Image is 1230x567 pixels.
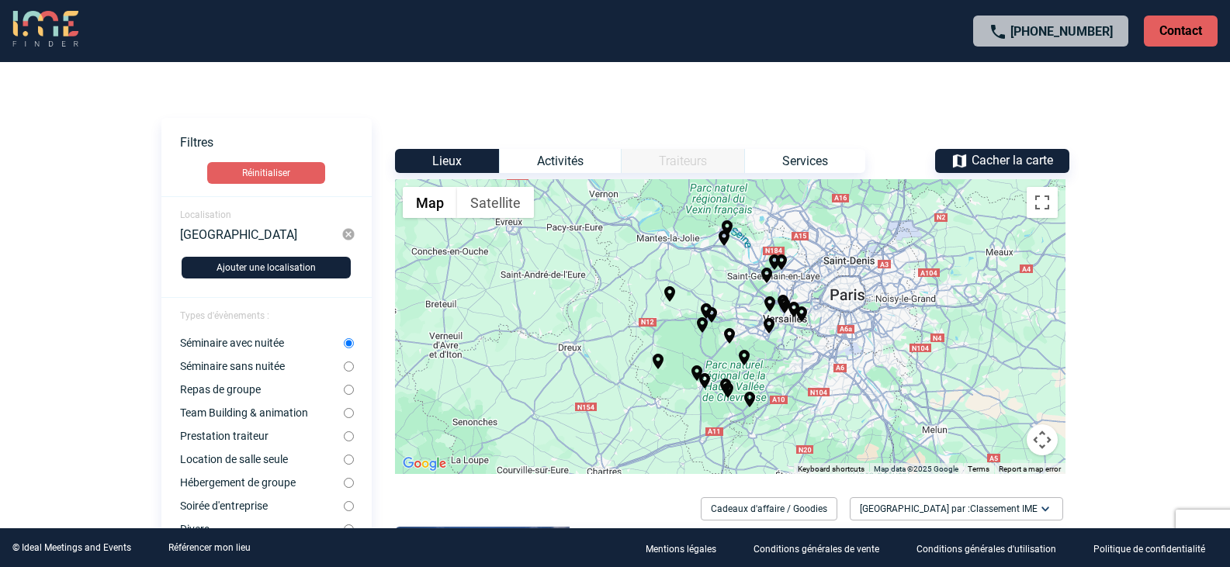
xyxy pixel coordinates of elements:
[180,227,342,241] div: [GEOGRAPHIC_DATA]
[775,296,794,318] gmp-advanced-marker: Le Louis Versailles Château, MGallery
[741,541,904,555] a: Conditions générales de vente
[1027,187,1058,218] button: Toggle fullscreen view
[1144,16,1218,47] p: Contact
[754,544,879,555] p: Conditions générales de vente
[760,316,778,335] img: location-on-24-px-black.png
[207,162,325,184] button: Réinitialiser
[735,348,754,370] gmp-advanced-marker: Châteauform' Château de Ronqueux
[772,253,791,275] gmp-advanced-marker: Campanile Montesson Le Vésinet
[716,377,735,396] img: location-on-24-px-black.png
[182,257,351,278] button: Ajouter une localisation
[168,542,251,553] a: Référencer mon lieu
[874,465,958,473] span: Map data ©2025 Google
[161,162,372,184] a: Réinitialiser
[693,316,712,337] gmp-advanced-marker: Châteauform' Château des Mesnuls
[695,497,844,520] div: Filtrer sur Cadeaux d'affaire / Goodies
[760,316,778,338] gmp-advanced-marker: Novotel Saint Quentin en Yvelines
[765,253,784,275] gmp-advanced-marker: Mercure Paris Ouest Saint Germain en laye
[761,295,779,316] gmp-advanced-marker: Hôtel Le Bout du Parc
[999,465,1061,473] a: Report a map error
[757,266,776,285] img: location-on-24-px-black.png
[499,149,621,173] div: Activités
[860,501,1038,517] span: [GEOGRAPHIC_DATA] par :
[1093,544,1205,555] p: Politique de confidentialité
[719,381,737,399] img: location-on-24-px-black.png
[735,348,754,367] img: location-on-24-px-black.png
[180,135,372,150] p: Filtres
[718,219,736,240] gmp-advanced-marker: Oxygène Factory
[716,377,735,399] gmp-advanced-marker: Centre National du Football Clairefontaine
[660,285,679,303] img: location-on-24-px-black.png
[697,302,715,323] gmp-advanced-marker: Châteauform' Château de Mareil-le-Guyon
[904,541,1081,555] a: Conditions générales d'utilisation
[761,295,779,313] img: location-on-24-px-black.png
[968,465,989,473] a: Terms
[702,306,721,324] img: location-on-24-px-black.png
[970,503,1038,514] span: Classement IME
[765,253,784,271] img: location-on-24-px-black.png
[740,390,759,412] gmp-advanced-marker: Châteauform' Château de Rochefort
[972,153,1053,168] span: Cacher la carte
[180,430,344,442] label: Prestation traiteur
[989,22,1007,41] img: call-24-px.png
[649,352,667,371] img: location-on-24-px-black.png
[785,300,803,322] gmp-advanced-marker: Huttopia Versailles
[180,209,231,220] span: Localisation
[180,453,344,465] label: Location de salle seule
[180,310,269,321] span: Types d'évènements :
[180,383,344,396] label: Repas de groupe
[1081,541,1230,555] a: Politique de confidentialité
[688,364,706,382] img: location-on-24-px-black.png
[695,372,714,393] gmp-advanced-marker: Huttopia Rambouillet
[403,187,457,218] button: Show street map
[798,464,864,475] button: Keyboard shortcuts
[720,327,739,348] gmp-advanced-marker: Hectar
[785,300,803,319] img: location-on-24-px-black.png
[775,296,794,315] img: location-on-24-px-black.png
[701,497,837,520] div: Cadeaux d'affaire / Goodies
[772,253,791,271] img: location-on-24-px-black.png
[718,219,736,237] img: location-on-24-px-black.png
[457,187,534,218] button: Show satellite imagery
[715,229,733,247] img: location-on-24-px-black.png
[180,337,344,349] label: Séminaire avec nuitée
[702,306,721,327] gmp-advanced-marker: Châteauform' Domaine du Tremblay
[12,542,131,553] div: © Ideal Meetings and Events
[180,360,344,372] label: Séminaire sans nuitée
[633,541,741,555] a: Mentions légales
[399,454,450,474] a: Open this area in Google Maps (opens a new window)
[916,544,1056,555] p: Conditions générales d'utilisation
[1010,24,1113,39] a: [PHONE_NUMBER]
[695,372,714,390] img: location-on-24-px-black.png
[180,523,344,535] label: Divers
[774,293,792,315] gmp-advanced-marker: Waldorf Astoria Versailles Trianon Palace
[395,149,499,173] div: Lieux
[688,364,706,385] gmp-advanced-marker: Mercure Rambouillet Relays du Château
[646,544,716,555] p: Mentions légales
[715,229,733,251] gmp-advanced-marker: Châteauform' Château de Romainville
[180,500,344,512] label: Soirée d'entreprise
[740,390,759,409] img: location-on-24-px-black.png
[1027,424,1058,455] button: Map camera controls
[399,454,450,474] img: Google
[693,316,712,334] img: location-on-24-px-black.png
[720,327,739,345] img: location-on-24-px-black.png
[1038,501,1053,517] img: baseline_expand_more_white_24dp-b.png
[774,293,792,312] img: location-on-24-px-black.png
[792,305,811,323] img: location-on-24-px-black.png
[719,381,737,403] gmp-advanced-marker: Châteauform' Domaine de la Voisine
[649,352,667,374] gmp-advanced-marker: Domaine de la Butte Ronde
[792,305,811,327] gmp-advanced-marker: Mercure Paris Vélizy
[180,406,344,419] label: Team Building & animation
[621,149,744,173] div: Catégorie non disponible pour le type d’Événement sélectionné
[180,476,344,489] label: Hébergement de groupe
[757,266,776,288] gmp-advanced-marker: Le Canopée de Mareil
[697,302,715,320] img: location-on-24-px-black.png
[660,285,679,306] gmp-advanced-marker: Châteauform' Domaine de Béhoust
[744,149,865,173] div: Services
[341,227,355,241] img: cancel-24-px-g.png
